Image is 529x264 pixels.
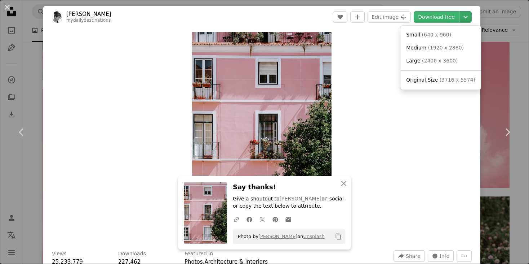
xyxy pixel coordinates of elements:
span: Medium [406,45,426,51]
span: ( 1920 x 2880 ) [428,45,464,51]
span: ( 2400 x 3600 ) [422,58,458,64]
span: ( 640 x 960 ) [422,32,452,38]
span: Small [406,32,420,38]
div: Choose download size [400,26,481,90]
span: ( 3716 x 5574 ) [440,77,475,83]
span: Large [406,58,420,64]
span: Original Size [406,77,438,83]
button: Choose download size [459,11,472,23]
